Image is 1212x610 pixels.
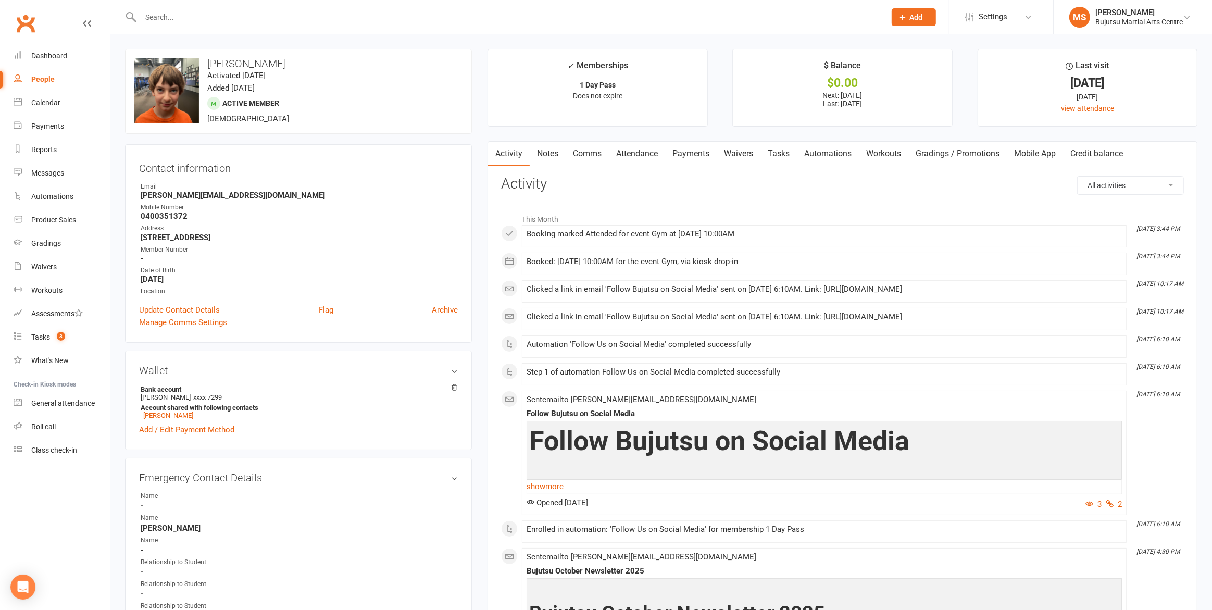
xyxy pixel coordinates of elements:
[530,142,566,166] a: Notes
[892,8,936,26] button: Add
[31,169,64,177] div: Messages
[501,208,1184,225] li: This Month
[14,208,110,232] a: Product Sales
[31,98,60,107] div: Calendar
[1136,548,1180,555] i: [DATE] 4:30 PM
[988,91,1188,103] div: [DATE]
[31,216,76,224] div: Product Sales
[1136,363,1180,370] i: [DATE] 6:10 AM
[1136,308,1183,315] i: [DATE] 10:17 AM
[14,91,110,115] a: Calendar
[1095,17,1183,27] div: Bujutsu Martial Arts Centre
[139,472,458,483] h3: Emergency Contact Details
[1106,498,1122,511] button: 2
[141,203,458,213] div: Mobile Number
[824,59,861,78] div: $ Balance
[31,239,61,247] div: Gradings
[527,567,1122,576] div: Bujutsu October Newsletter 2025
[319,304,333,316] a: Flag
[31,333,50,341] div: Tasks
[141,491,227,501] div: Name
[1061,104,1114,113] a: view attendance
[141,182,458,192] div: Email
[1069,7,1090,28] div: MS
[14,44,110,68] a: Dashboard
[141,191,458,200] strong: [PERSON_NAME][EMAIL_ADDRESS][DOMAIN_NAME]
[10,575,35,600] div: Open Intercom Messenger
[141,287,458,296] div: Location
[13,10,39,36] a: Clubworx
[979,5,1007,29] span: Settings
[14,68,110,91] a: People
[797,142,859,166] a: Automations
[527,313,1122,321] div: Clicked a link in email 'Follow Bujutsu on Social Media' sent on [DATE] 6:10AM. Link: [URL][DOMAI...
[14,326,110,349] a: Tasks 3
[14,392,110,415] a: General attendance kiosk mode
[527,552,756,562] span: Sent email to [PERSON_NAME][EMAIL_ADDRESS][DOMAIN_NAME]
[527,230,1122,239] div: Booking marked Attended for event Gym at [DATE] 10:00AM
[141,536,227,545] div: Name
[139,424,234,436] a: Add / Edit Payment Method
[1085,498,1102,511] button: 3
[222,99,279,107] span: Active member
[31,422,56,431] div: Roll call
[14,349,110,372] a: What's New
[717,142,760,166] a: Waivers
[1095,8,1183,17] div: [PERSON_NAME]
[31,192,73,201] div: Automations
[141,501,458,511] strong: -
[14,161,110,185] a: Messages
[14,302,110,326] a: Assessments
[31,122,64,130] div: Payments
[31,309,83,318] div: Assessments
[31,52,67,60] div: Dashboard
[31,286,63,294] div: Workouts
[527,257,1122,266] div: Booked: [DATE] 10:00AM for the event Gym, via kiosk drop-in
[141,254,458,263] strong: -
[501,176,1184,192] h3: Activity
[742,78,942,89] div: $0.00
[488,142,530,166] a: Activity
[665,142,717,166] a: Payments
[139,304,220,316] a: Update Contact Details
[529,425,909,457] span: Follow Bujutsu on Social Media
[1136,520,1180,528] i: [DATE] 6:10 AM
[141,404,453,412] strong: Account shared with following contacts
[31,145,57,154] div: Reports
[527,409,1122,418] div: Follow Bujutsu on Social Media
[193,393,222,401] span: xxxx 7299
[1136,280,1183,288] i: [DATE] 10:17 AM
[567,61,574,71] i: ✓
[910,13,923,21] span: Add
[141,524,458,533] strong: [PERSON_NAME]
[207,83,255,93] time: Added [DATE]
[141,579,227,589] div: Relationship to Student
[14,185,110,208] a: Automations
[141,513,227,523] div: Name
[1066,59,1109,78] div: Last visit
[742,91,942,108] p: Next: [DATE] Last: [DATE]
[141,211,458,221] strong: 0400351372
[207,71,266,80] time: Activated [DATE]
[141,545,458,555] strong: -
[760,142,797,166] a: Tasks
[141,245,458,255] div: Member Number
[139,316,227,329] a: Manage Comms Settings
[573,92,622,100] span: Does not expire
[31,399,95,407] div: General attendance
[580,81,616,89] strong: 1 Day Pass
[31,446,77,454] div: Class check-in
[141,266,458,276] div: Date of Birth
[141,557,227,567] div: Relationship to Student
[141,223,458,233] div: Address
[1063,142,1130,166] a: Credit balance
[859,142,908,166] a: Workouts
[141,385,453,393] strong: Bank account
[141,589,458,599] strong: -
[908,142,1007,166] a: Gradings / Promotions
[141,233,458,242] strong: [STREET_ADDRESS]
[527,368,1122,377] div: Step 1 of automation Follow Us on Social Media completed successfully
[527,285,1122,294] div: Clicked a link in email 'Follow Bujutsu on Social Media' sent on [DATE] 6:10AM. Link: [URL][DOMAI...
[134,58,199,123] img: image1759297934.png
[566,142,609,166] a: Comms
